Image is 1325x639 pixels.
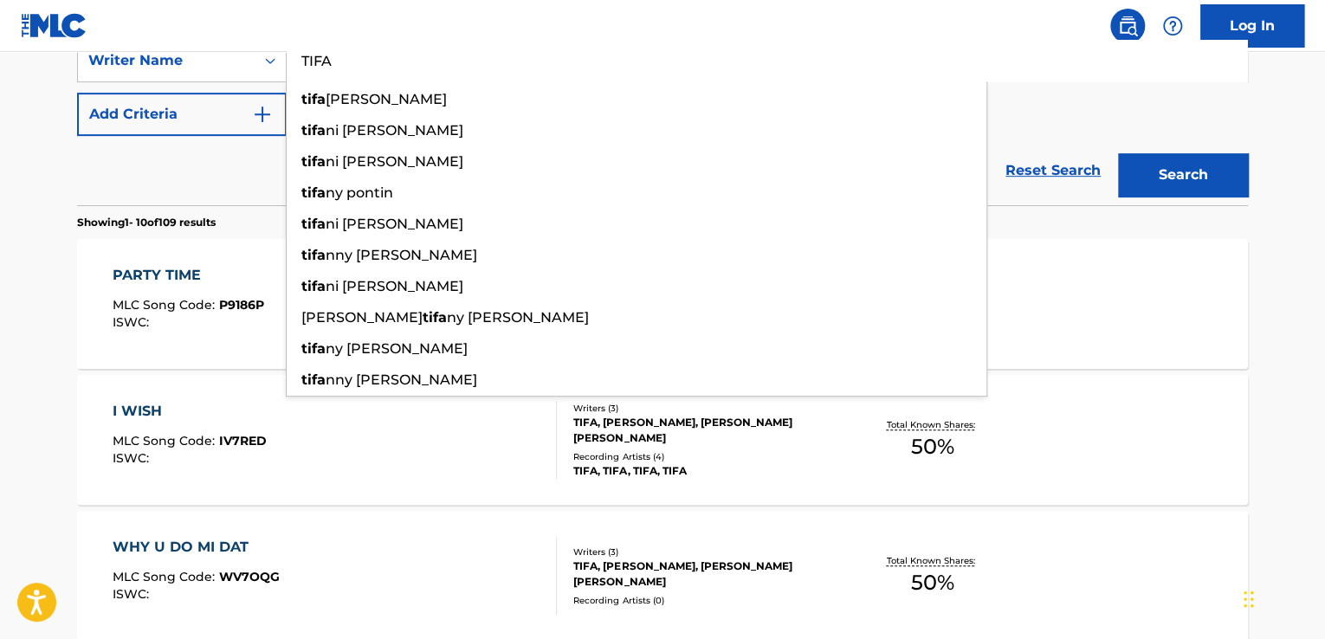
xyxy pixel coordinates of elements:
[573,545,835,558] div: Writers ( 3 )
[447,309,589,326] span: ny [PERSON_NAME]
[88,50,244,71] div: Writer Name
[326,278,463,294] span: ni [PERSON_NAME]
[1238,556,1325,639] iframe: Chat Widget
[423,309,447,326] strong: tifa
[113,433,219,449] span: MLC Song Code :
[1117,16,1138,36] img: search
[21,13,87,38] img: MLC Logo
[326,91,447,107] span: [PERSON_NAME]
[1162,16,1183,36] img: help
[113,314,153,330] span: ISWC :
[113,569,219,584] span: MLC Song Code :
[301,309,423,326] span: [PERSON_NAME]
[113,297,219,313] span: MLC Song Code :
[301,340,326,357] strong: tifa
[113,401,267,422] div: I WISH
[1244,573,1254,625] div: Drag
[573,558,835,590] div: TIFA, [PERSON_NAME], [PERSON_NAME] [PERSON_NAME]
[77,215,216,230] p: Showing 1 - 10 of 109 results
[301,122,326,139] strong: tifa
[219,297,264,313] span: P9186P
[219,569,280,584] span: WV7OQG
[911,567,954,598] span: 50 %
[573,450,835,463] div: Recording Artists ( 4 )
[252,104,273,125] img: 9d2ae6d4665cec9f34b9.svg
[77,375,1248,505] a: I WISHMLC Song Code:IV7REDISWC:Writers (3)TIFA, [PERSON_NAME], [PERSON_NAME] [PERSON_NAME]Recordi...
[886,554,979,567] p: Total Known Shares:
[301,216,326,232] strong: tifa
[573,402,835,415] div: Writers ( 3 )
[326,216,463,232] span: ni [PERSON_NAME]
[1118,153,1248,197] button: Search
[113,537,280,558] div: WHY U DO MI DAT
[326,371,477,388] span: nny [PERSON_NAME]
[326,184,393,201] span: ny pontin
[113,586,153,602] span: ISWC :
[301,184,326,201] strong: tifa
[301,153,326,170] strong: tifa
[77,239,1248,369] a: PARTY TIMEMLC Song Code:P9186PISWC:Writers (2)TIFA, DJ [PERSON_NAME]Recording Artists (1)DJ [MEDI...
[1110,9,1145,43] a: Public Search
[113,450,153,466] span: ISWC :
[219,433,267,449] span: IV7RED
[326,247,477,263] span: nny [PERSON_NAME]
[1155,9,1190,43] div: Help
[886,418,979,431] p: Total Known Shares:
[326,153,463,170] span: ni [PERSON_NAME]
[326,340,468,357] span: ny [PERSON_NAME]
[573,415,835,446] div: TIFA, [PERSON_NAME], [PERSON_NAME] [PERSON_NAME]
[573,463,835,479] div: TIFA, TIFA, TIFA, TIFA
[573,594,835,607] div: Recording Artists ( 0 )
[301,278,326,294] strong: tifa
[77,93,287,136] button: Add Criteria
[113,265,264,286] div: PARTY TIME
[301,247,326,263] strong: tifa
[301,371,326,388] strong: tifa
[77,39,1248,205] form: Search Form
[911,431,954,462] span: 50 %
[326,122,463,139] span: ni [PERSON_NAME]
[997,152,1109,190] a: Reset Search
[301,91,326,107] strong: tifa
[1200,4,1304,48] a: Log In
